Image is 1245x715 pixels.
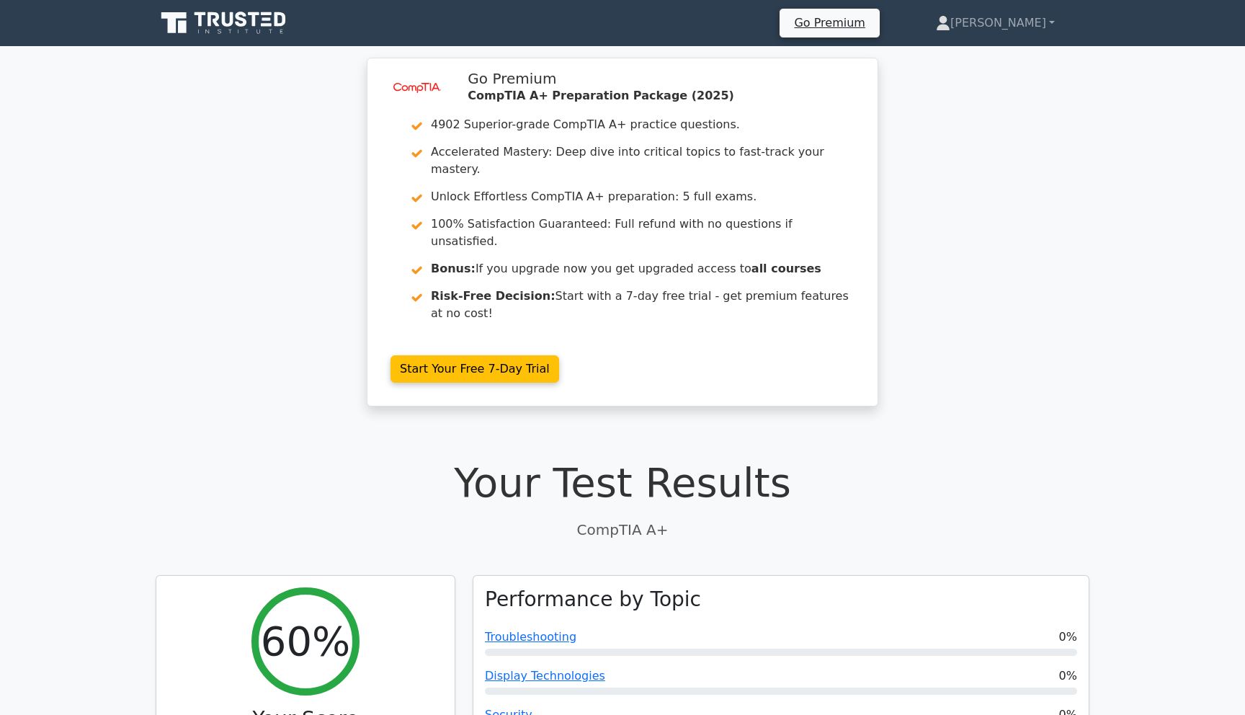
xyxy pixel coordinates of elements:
a: Start Your Free 7-Day Trial [391,355,559,383]
span: 0% [1059,667,1077,685]
a: [PERSON_NAME] [901,9,1089,37]
a: Display Technologies [485,669,605,683]
h1: Your Test Results [156,458,1089,507]
p: CompTIA A+ [156,519,1089,541]
span: 0% [1059,629,1077,646]
a: Troubleshooting [485,630,576,644]
h3: Performance by Topic [485,587,701,612]
h2: 60% [261,617,350,665]
a: Go Premium [785,13,873,32]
